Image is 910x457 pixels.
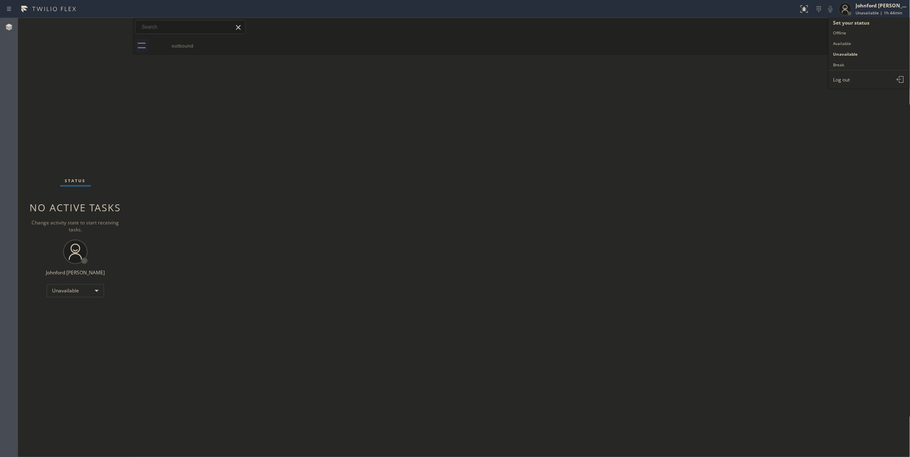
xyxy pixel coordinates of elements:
div: Johnford [PERSON_NAME] [46,269,105,276]
input: Search [136,20,245,34]
div: outbound [152,43,213,49]
span: Unavailable | 1h 44min [856,10,903,16]
button: Mute [825,3,836,15]
div: Unavailable [47,284,104,297]
span: Status [65,178,86,183]
div: Johnford [PERSON_NAME] [856,2,908,9]
span: No active tasks [30,201,121,214]
span: Change activity state to start receiving tasks. [32,219,119,233]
